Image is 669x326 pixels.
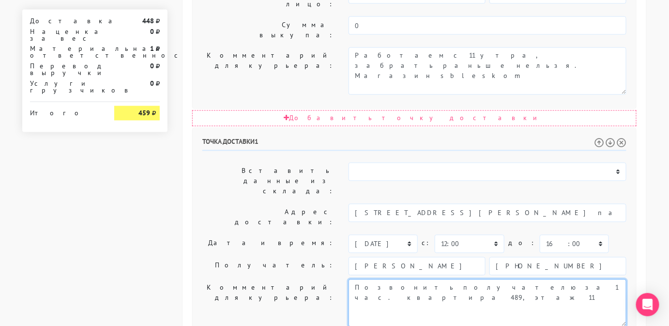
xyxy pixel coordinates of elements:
[255,138,258,146] span: 1
[349,257,486,276] input: Имя
[202,138,626,151] h6: Точка доставки
[195,47,341,95] label: Комментарий для курьера:
[138,109,150,118] strong: 459
[23,80,107,94] div: Услуги грузчиков
[195,163,341,200] label: Вставить данные из склада:
[30,106,100,117] div: Итого
[23,17,107,24] div: Доставка
[195,204,341,231] label: Адрес доставки:
[508,235,536,252] label: до:
[150,45,154,53] strong: 1
[489,257,626,276] input: Телефон
[195,235,341,253] label: Дата и время:
[422,235,431,252] label: c:
[142,16,154,25] strong: 448
[23,46,107,59] div: Материальная ответственность
[195,16,341,44] label: Сумма выкупа:
[150,27,154,36] strong: 0
[23,63,107,77] div: Перевод выручки
[150,62,154,71] strong: 0
[150,79,154,88] strong: 0
[192,110,637,126] div: Добавить точку доставки
[23,28,107,42] div: Наценка за вес
[636,293,659,316] div: Open Intercom Messenger
[195,257,341,276] label: Получатель:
